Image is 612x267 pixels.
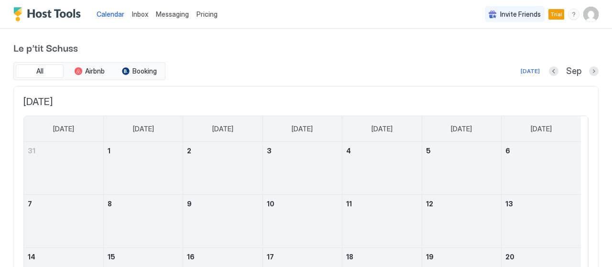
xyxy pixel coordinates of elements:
[24,142,103,160] a: August 31, 2025
[521,67,540,75] div: [DATE]
[426,200,433,208] span: 12
[104,248,183,266] a: September 15, 2025
[24,248,103,266] a: September 14, 2025
[500,10,541,19] span: Invite Friends
[451,125,472,133] span: [DATE]
[422,248,501,266] a: September 19, 2025
[521,116,561,142] a: Saturday
[156,9,189,19] a: Messaging
[267,200,274,208] span: 10
[263,142,342,160] a: September 3, 2025
[53,125,74,133] span: [DATE]
[342,248,421,266] a: September 18, 2025
[23,96,589,108] span: [DATE]
[183,195,262,248] td: September 9, 2025
[549,66,558,76] button: Previous month
[502,195,581,248] td: September 13, 2025
[282,116,322,142] a: Wednesday
[66,64,113,78] button: Airbnb
[589,66,599,76] button: Next month
[108,253,115,261] span: 15
[505,200,513,208] span: 13
[133,125,154,133] span: [DATE]
[28,253,35,261] span: 14
[156,10,189,18] span: Messaging
[187,253,195,261] span: 16
[502,248,581,266] a: September 20, 2025
[342,142,422,195] td: September 4, 2025
[97,10,124,18] span: Calendar
[28,200,32,208] span: 7
[115,64,163,78] button: Booking
[422,142,501,195] td: September 5, 2025
[426,253,434,261] span: 19
[263,195,342,213] a: September 10, 2025
[13,40,599,54] span: Le p'tit Schuss
[346,253,353,261] span: 18
[583,7,599,22] div: User profile
[104,142,183,160] a: September 1, 2025
[104,195,183,213] a: September 8, 2025
[13,7,85,21] a: Host Tools Logo
[531,125,552,133] span: [DATE]
[342,195,422,248] td: September 11, 2025
[550,10,562,19] span: Trial
[422,195,501,248] td: September 12, 2025
[346,200,352,208] span: 11
[183,142,262,195] td: September 2, 2025
[197,10,218,19] span: Pricing
[502,142,581,195] td: September 6, 2025
[44,116,84,142] a: Sunday
[24,195,103,213] a: September 7, 2025
[103,142,183,195] td: September 1, 2025
[183,142,262,160] a: September 2, 2025
[505,147,510,155] span: 6
[441,116,481,142] a: Friday
[183,195,262,213] a: September 9, 2025
[132,67,157,75] span: Booking
[13,62,165,80] div: tab-group
[568,9,579,20] div: menu
[187,147,191,155] span: 2
[422,142,501,160] a: September 5, 2025
[502,142,581,160] a: September 6, 2025
[372,125,393,133] span: [DATE]
[346,147,351,155] span: 4
[203,116,243,142] a: Tuesday
[28,147,35,155] span: 31
[267,147,272,155] span: 3
[85,67,105,75] span: Airbnb
[132,9,148,19] a: Inbox
[519,65,541,77] button: [DATE]
[267,253,274,261] span: 17
[108,147,110,155] span: 1
[108,200,112,208] span: 8
[342,195,421,213] a: September 11, 2025
[342,142,421,160] a: September 4, 2025
[422,195,501,213] a: September 12, 2025
[132,10,148,18] span: Inbox
[292,125,313,133] span: [DATE]
[36,67,44,75] span: All
[362,116,402,142] a: Thursday
[262,195,342,248] td: September 10, 2025
[24,195,103,248] td: September 7, 2025
[505,253,514,261] span: 20
[103,195,183,248] td: September 8, 2025
[566,66,581,77] span: Sep
[187,200,192,208] span: 9
[212,125,233,133] span: [DATE]
[24,142,103,195] td: August 31, 2025
[262,142,342,195] td: September 3, 2025
[263,248,342,266] a: September 17, 2025
[426,147,431,155] span: 5
[123,116,164,142] a: Monday
[502,195,581,213] a: September 13, 2025
[97,9,124,19] a: Calendar
[16,64,64,78] button: All
[183,248,262,266] a: September 16, 2025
